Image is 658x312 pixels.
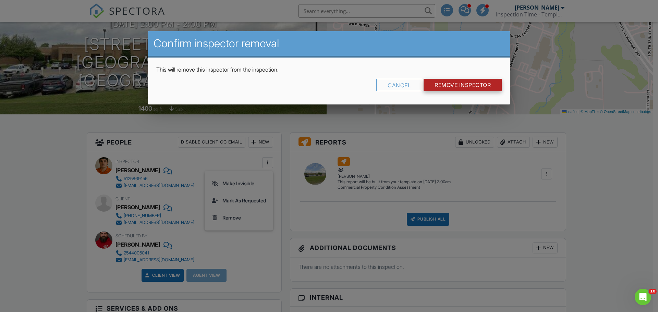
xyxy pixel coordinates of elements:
[635,289,651,305] iframe: Intercom live chat
[376,79,422,91] div: Cancel
[649,289,657,294] span: 10
[156,66,502,73] p: This will remove this inspector from the inspection.
[424,79,502,91] input: Remove Inspector
[154,37,504,50] h2: Confirm inspector removal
